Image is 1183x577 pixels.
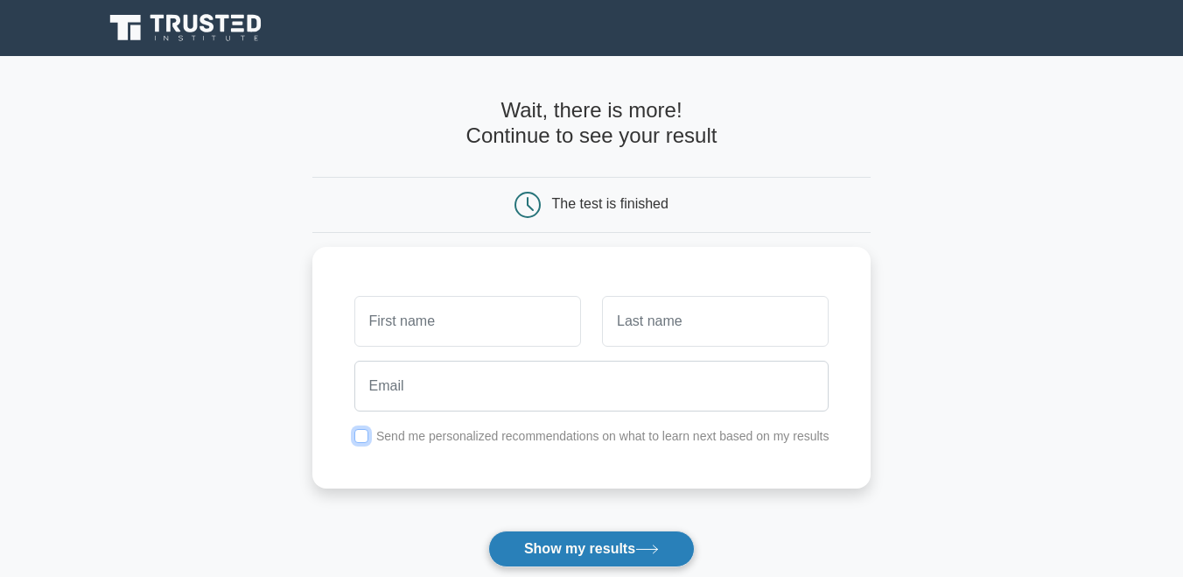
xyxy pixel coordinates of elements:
[602,296,829,347] input: Last name
[552,196,668,211] div: The test is finished
[354,296,581,347] input: First name
[376,429,829,443] label: Send me personalized recommendations on what to learn next based on my results
[354,361,829,412] input: Email
[488,531,695,567] button: Show my results
[312,98,871,149] h4: Wait, there is more! Continue to see your result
